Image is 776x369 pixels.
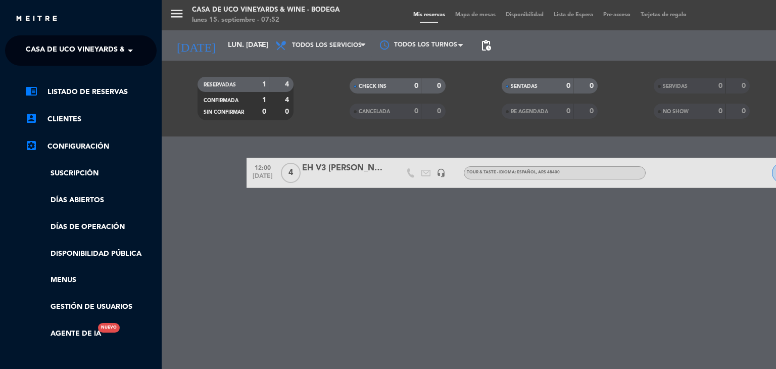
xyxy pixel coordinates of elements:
span: pending_actions [480,39,492,52]
a: Días de Operación [25,221,157,233]
i: chrome_reader_mode [25,85,37,97]
i: settings_applications [25,140,37,152]
span: Casa de Uco Vineyards & Wine - Bodega [26,40,184,61]
a: Configuración [25,141,157,153]
i: account_box [25,112,37,124]
a: account_boxClientes [25,113,157,125]
a: Agente de IANuevo [25,328,101,340]
a: Disponibilidad pública [25,248,157,260]
a: Gestión de usuarios [25,301,157,313]
a: Días abiertos [25,195,157,206]
a: Suscripción [25,168,157,179]
a: chrome_reader_modeListado de Reservas [25,86,157,98]
img: MEITRE [15,15,58,23]
div: Nuevo [98,323,120,333]
a: Menus [25,274,157,286]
